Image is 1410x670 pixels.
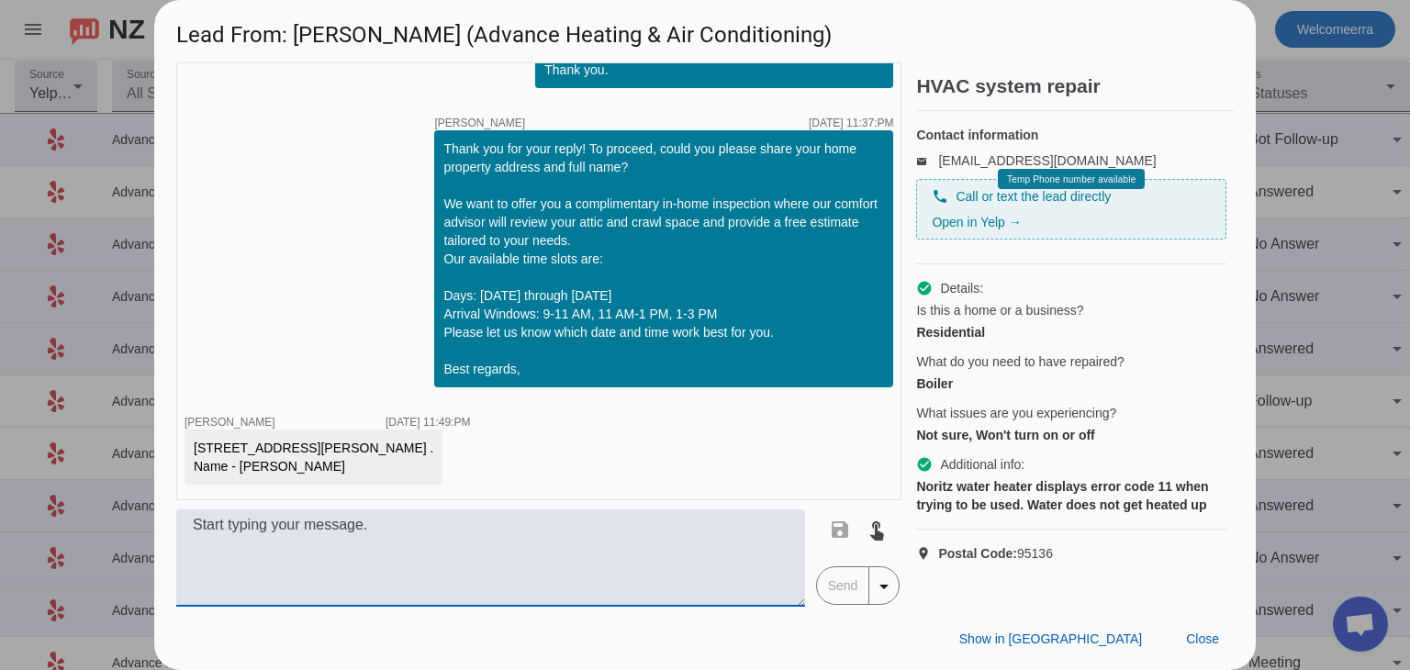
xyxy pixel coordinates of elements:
a: [EMAIL_ADDRESS][DOMAIN_NAME] [938,153,1156,168]
span: What issues are you experiencing? [916,404,1116,422]
strong: Postal Code: [938,546,1017,561]
h4: Contact information [916,126,1226,144]
button: Close [1171,622,1234,655]
div: Thank you for your reply! To proceed, could you please share your home property address and full ... [443,140,884,378]
mat-icon: email [916,156,938,165]
mat-icon: check_circle [916,280,933,296]
span: Is this a home or a business? [916,301,1083,319]
div: [DATE] 11:37:PM [809,117,893,128]
mat-icon: arrow_drop_down [873,575,895,597]
span: Show in [GEOGRAPHIC_DATA] [959,631,1142,646]
div: Boiler [916,374,1226,393]
div: Noritz water heater displays error code 11 when trying to be used. Water does not get heated up [916,477,1226,514]
span: [PERSON_NAME] [185,416,275,429]
div: Not sure, Won't turn on or off [916,426,1226,444]
mat-icon: check_circle [916,456,933,473]
mat-icon: location_on [916,546,938,561]
mat-icon: touch_app [866,519,888,541]
button: Show in [GEOGRAPHIC_DATA] [945,622,1157,655]
div: [DATE] 11:49:PM [386,417,470,428]
span: Call or text the lead directly [956,187,1111,206]
mat-icon: phone [932,188,948,205]
span: [PERSON_NAME] [434,117,525,128]
span: 95136 [938,544,1053,563]
span: Details: [940,279,983,297]
a: Open in Yelp → [932,215,1021,229]
span: Additional info: [940,455,1024,474]
span: Close [1186,631,1219,646]
div: [STREET_ADDRESS][PERSON_NAME] . Name - [PERSON_NAME] [194,439,433,475]
h2: HVAC system repair [916,77,1234,95]
div: Residential [916,323,1226,341]
span: Temp Phone number available [1007,174,1136,184]
span: What do you need to have repaired? [916,352,1125,371]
